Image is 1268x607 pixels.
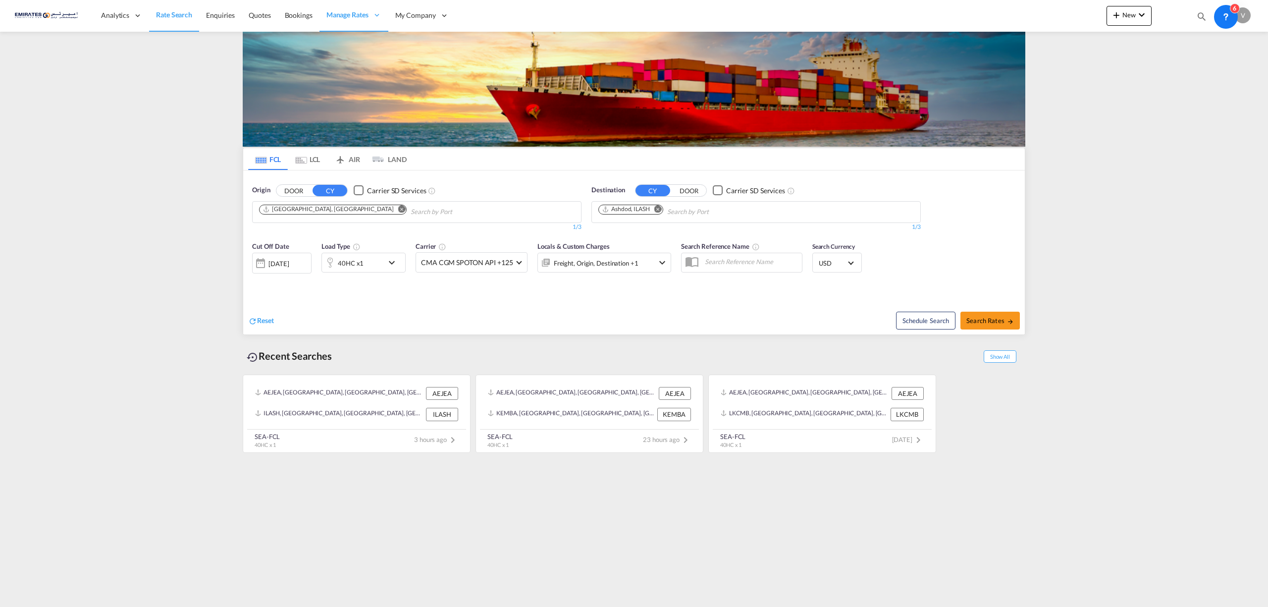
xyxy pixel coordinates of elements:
md-icon: icon-chevron-right [447,434,459,446]
md-chips-wrap: Chips container. Use arrow keys to select chips. [258,202,509,220]
md-icon: icon-airplane [334,154,346,161]
div: SEA-FCL [487,432,513,441]
input: Search Reference Name [700,254,802,269]
md-icon: icon-chevron-down [1136,9,1148,21]
md-tab-item: LAND [367,148,407,170]
div: Carrier SD Services [726,186,785,196]
div: Carrier SD Services [367,186,426,196]
span: CMA CGM SPOTON API +125 [421,258,513,268]
md-checkbox: Checkbox No Ink [354,185,426,196]
md-icon: Unchecked: Search for CY (Container Yard) services for all selected carriers.Checked : Search for... [428,187,436,195]
div: Recent Searches [243,345,336,367]
button: CY [635,185,670,196]
span: Manage Rates [326,10,369,20]
span: Analytics [101,10,129,20]
div: [DATE] [252,253,312,274]
span: Cut Off Date [252,242,289,250]
div: icon-refreshReset [248,316,274,327]
span: My Company [395,10,436,20]
div: [DATE] [268,259,289,268]
span: Locals & Custom Charges [537,242,610,250]
div: Ashdod, ILASH [602,205,650,214]
span: Enquiries [206,11,235,19]
div: AEJEA [659,387,691,400]
recent-search-card: AEJEA, [GEOGRAPHIC_DATA], [GEOGRAPHIC_DATA], [GEOGRAPHIC_DATA], [GEOGRAPHIC_DATA] AEJEAILASH, [GE... [243,375,471,453]
md-icon: icon-chevron-down [656,257,668,269]
button: Note: By default Schedule search will only considerorigin ports, destination ports and cut off da... [896,312,955,330]
md-icon: icon-chevron-right [912,434,924,446]
button: Remove [648,205,663,215]
div: OriginDOOR CY Checkbox No InkUnchecked: Search for CY (Container Yard) services for all selected ... [243,170,1025,334]
img: c67187802a5a11ec94275b5db69a26e6.png [15,4,82,27]
span: USD [819,259,846,268]
button: DOOR [672,185,706,196]
div: Freight Origin Destination Factory Stuffing [554,256,638,270]
div: KEMBA, Mombasa, Kenya, Eastern Africa, Africa [488,408,655,421]
md-select: Select Currency: $ USDUnited States Dollar [818,256,856,270]
div: 40HC x1icon-chevron-down [321,253,406,273]
button: icon-plus 400-fgNewicon-chevron-down [1107,6,1152,26]
button: Search Ratesicon-arrow-right [960,312,1020,330]
md-tab-item: LCL [288,148,327,170]
button: CY [313,185,347,196]
recent-search-card: AEJEA, [GEOGRAPHIC_DATA], [GEOGRAPHIC_DATA], [GEOGRAPHIC_DATA], [GEOGRAPHIC_DATA] AEJEALKCMB, [GE... [708,375,936,453]
span: Search Currency [812,243,855,250]
md-datepicker: Select [252,273,260,286]
span: 40HC x 1 [255,441,276,448]
div: SEA-FCL [255,432,280,441]
div: V [1235,7,1251,23]
div: ILASH [426,408,458,421]
md-icon: icon-plus 400-fg [1110,9,1122,21]
md-pagination-wrapper: Use the left and right arrow keys to navigate between tabs [248,148,407,170]
div: 40HC x1 [338,256,364,270]
span: Destination [591,185,625,195]
div: AEJEA [892,387,924,400]
md-icon: icon-arrow-right [1007,318,1014,325]
md-icon: icon-information-outline [353,243,361,251]
md-icon: icon-backup-restore [247,351,259,363]
md-tab-item: FCL [248,148,288,170]
button: Remove [391,205,406,215]
div: AEJEA [426,387,458,400]
span: Show All [984,350,1016,363]
md-icon: icon-magnify [1196,11,1207,22]
md-checkbox: Checkbox No Ink [713,185,785,196]
span: Rate Search [156,10,192,19]
div: Press delete to remove this chip. [602,205,652,214]
div: Press delete to remove this chip. [263,205,395,214]
span: Reset [257,316,274,325]
img: LCL+%26+FCL+BACKGROUND.png [243,32,1025,147]
div: Jebel Ali, AEJEA [263,205,393,214]
button: DOOR [276,185,311,196]
div: AEJEA, Jebel Ali, United Arab Emirates, Middle East, Middle East [488,387,656,400]
div: SEA-FCL [720,432,745,441]
div: LKCMB, Colombo, Sri Lanka, Indian Subcontinent, Asia Pacific [721,408,888,421]
span: Bookings [285,11,313,19]
div: AEJEA, Jebel Ali, United Arab Emirates, Middle East, Middle East [721,387,889,400]
div: 1/3 [252,223,581,231]
span: [DATE] [892,436,924,443]
md-icon: icon-refresh [248,317,257,326]
div: Help [1213,7,1235,25]
md-icon: Unchecked: Search for CY (Container Yard) services for all selected carriers.Checked : Search for... [787,187,795,195]
md-icon: Your search will be saved by the below given name [752,243,760,251]
span: 40HC x 1 [487,441,509,448]
span: 3 hours ago [414,436,459,443]
div: 1/3 [591,223,921,231]
md-icon: The selected Trucker/Carrierwill be displayed in the rate results If the rates are from another f... [438,243,446,251]
input: Chips input. [411,204,505,220]
span: Load Type [321,242,361,250]
span: Search Rates [966,317,1014,325]
div: ILASH, Ashdod, Israel, Levante, Middle East [255,408,423,421]
span: Quotes [249,11,270,19]
md-icon: icon-chevron-right [680,434,691,446]
md-chips-wrap: Chips container. Use arrow keys to select chips. [597,202,765,220]
md-tab-item: AIR [327,148,367,170]
span: Carrier [416,242,446,250]
div: LKCMB [891,408,924,421]
div: KEMBA [657,408,691,421]
span: 23 hours ago [643,436,691,443]
recent-search-card: AEJEA, [GEOGRAPHIC_DATA], [GEOGRAPHIC_DATA], [GEOGRAPHIC_DATA], [GEOGRAPHIC_DATA] AEJEAKEMBA, [GE... [475,375,703,453]
span: Origin [252,185,270,195]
